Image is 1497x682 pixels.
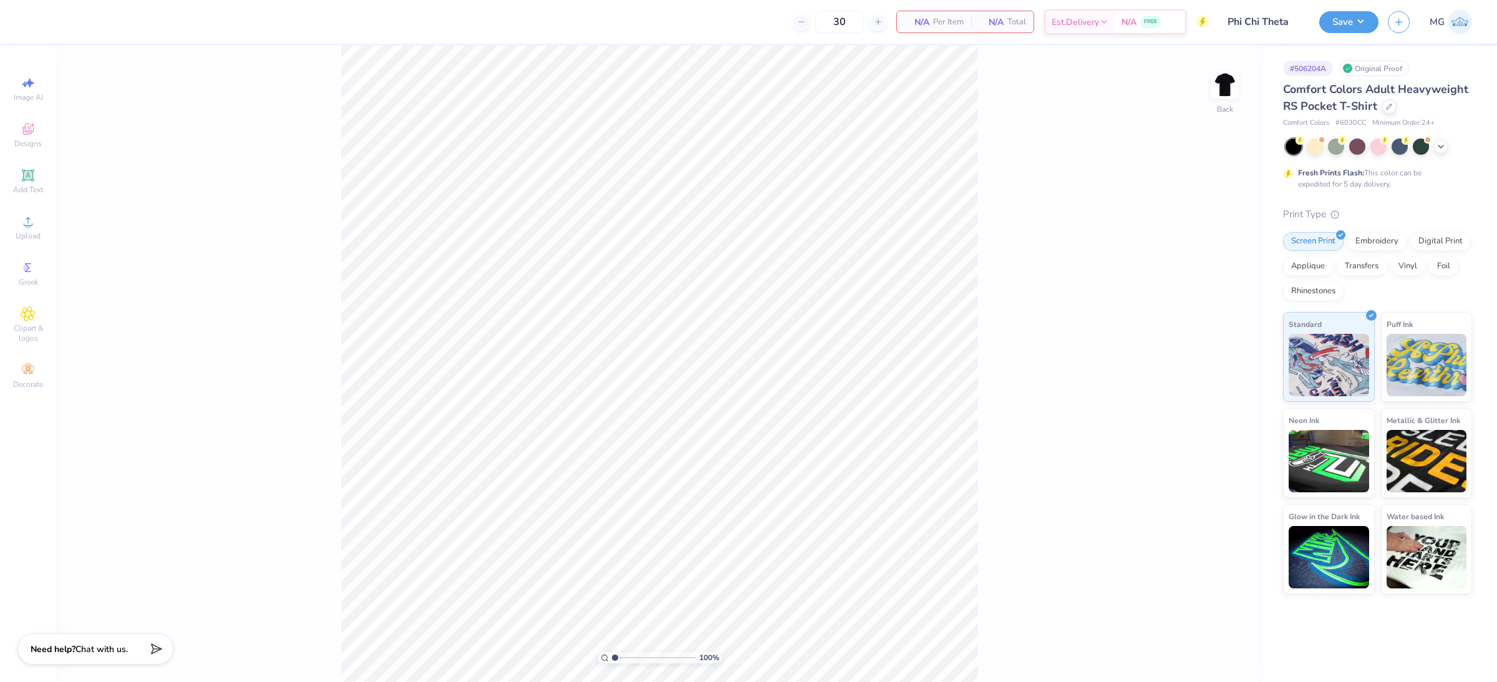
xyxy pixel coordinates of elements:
span: Comfort Colors [1283,118,1329,129]
span: Upload [16,231,41,241]
span: # 6030CC [1335,118,1366,129]
img: Glow in the Dark Ink [1289,526,1369,588]
div: This color can be expedited for 5 day delivery. [1298,167,1451,190]
div: Original Proof [1339,61,1409,76]
span: Chat with us. [75,643,128,655]
span: Neon Ink [1289,414,1319,427]
input: – – [815,11,864,33]
span: FREE [1144,17,1157,26]
span: Total [1007,16,1026,29]
span: Designs [14,139,42,149]
span: Greek [19,277,38,287]
div: Embroidery [1347,232,1407,251]
div: Screen Print [1283,232,1344,251]
input: Untitled Design [1218,9,1310,34]
div: Vinyl [1390,257,1425,276]
div: Back [1217,104,1233,115]
span: Water based Ink [1387,510,1444,523]
span: Est. Delivery [1052,16,1099,29]
span: Puff Ink [1387,318,1413,331]
div: Rhinestones [1283,282,1344,301]
div: Transfers [1337,257,1387,276]
img: Neon Ink [1289,430,1369,492]
span: 100 % [699,652,719,663]
img: Water based Ink [1387,526,1467,588]
img: Metallic & Glitter Ink [1387,430,1467,492]
img: Puff Ink [1387,334,1467,396]
span: Per Item [933,16,964,29]
span: Decorate [13,379,43,389]
span: Comfort Colors Adult Heavyweight RS Pocket T-Shirt [1283,82,1468,114]
span: N/A [1122,16,1136,29]
button: Save [1319,11,1378,33]
span: Standard [1289,318,1322,331]
span: Metallic & Glitter Ink [1387,414,1460,427]
img: Mary Grace [1448,10,1472,34]
span: Add Text [13,185,43,195]
span: Clipart & logos [6,323,50,343]
img: Back [1213,72,1238,97]
span: Glow in the Dark Ink [1289,510,1360,523]
div: Digital Print [1410,232,1471,251]
img: Standard [1289,334,1369,396]
div: Foil [1429,257,1458,276]
strong: Fresh Prints Flash: [1298,168,1364,178]
span: Minimum Order: 24 + [1372,118,1435,129]
div: Print Type [1283,207,1472,222]
span: Image AI [14,92,43,102]
span: N/A [904,16,929,29]
span: N/A [979,16,1004,29]
a: MG [1430,10,1472,34]
div: # 506204A [1283,61,1333,76]
span: MG [1430,15,1445,29]
div: Applique [1283,257,1333,276]
strong: Need help? [31,643,75,655]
